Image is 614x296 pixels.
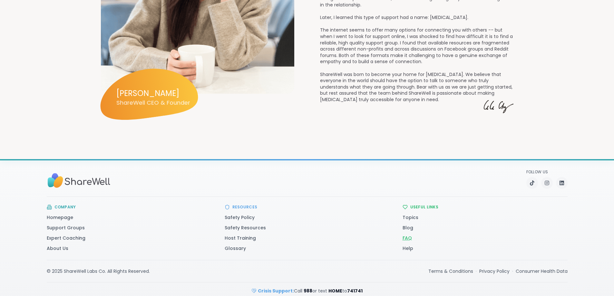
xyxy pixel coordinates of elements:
a: About Us [47,245,68,252]
h3: Useful Links [410,205,439,210]
a: Consumer Health Data [516,268,568,274]
span: · [476,268,477,274]
a: Privacy Policy [479,268,510,274]
p: Follow Us [526,169,568,175]
a: TikTok [526,177,538,189]
a: Support Groups [47,224,85,231]
a: Expert Coaching [47,235,85,241]
span: [PERSON_NAME] [116,88,190,99]
a: Safety Resources [225,224,266,231]
a: Safety Policy [225,214,255,221]
h3: Resources [232,205,258,210]
strong: Crisis Support: [258,288,294,294]
span: Call or text to [258,288,363,294]
a: Help [403,245,413,252]
strong: 741741 [347,288,363,294]
a: Topics [403,214,418,221]
strong: HOME [328,288,342,294]
span: · [512,268,513,274]
h3: Company [54,205,76,210]
a: Terms & Conditions [428,268,473,274]
img: Sharewell [47,170,111,191]
a: Blog [403,224,413,231]
span: ShareWell CEO & Founder [116,99,190,107]
img: CeCe Signature [481,97,513,118]
a: Instagram [541,177,553,189]
a: Glossary [225,245,246,252]
div: © 2025 ShareWell Labs Co. All Rights Reserved. [47,268,150,274]
a: FAQ [403,235,412,241]
strong: 988 [304,288,312,294]
a: Homepage [47,214,73,221]
a: LinkedIn [556,177,568,189]
a: Host Training [225,235,256,241]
